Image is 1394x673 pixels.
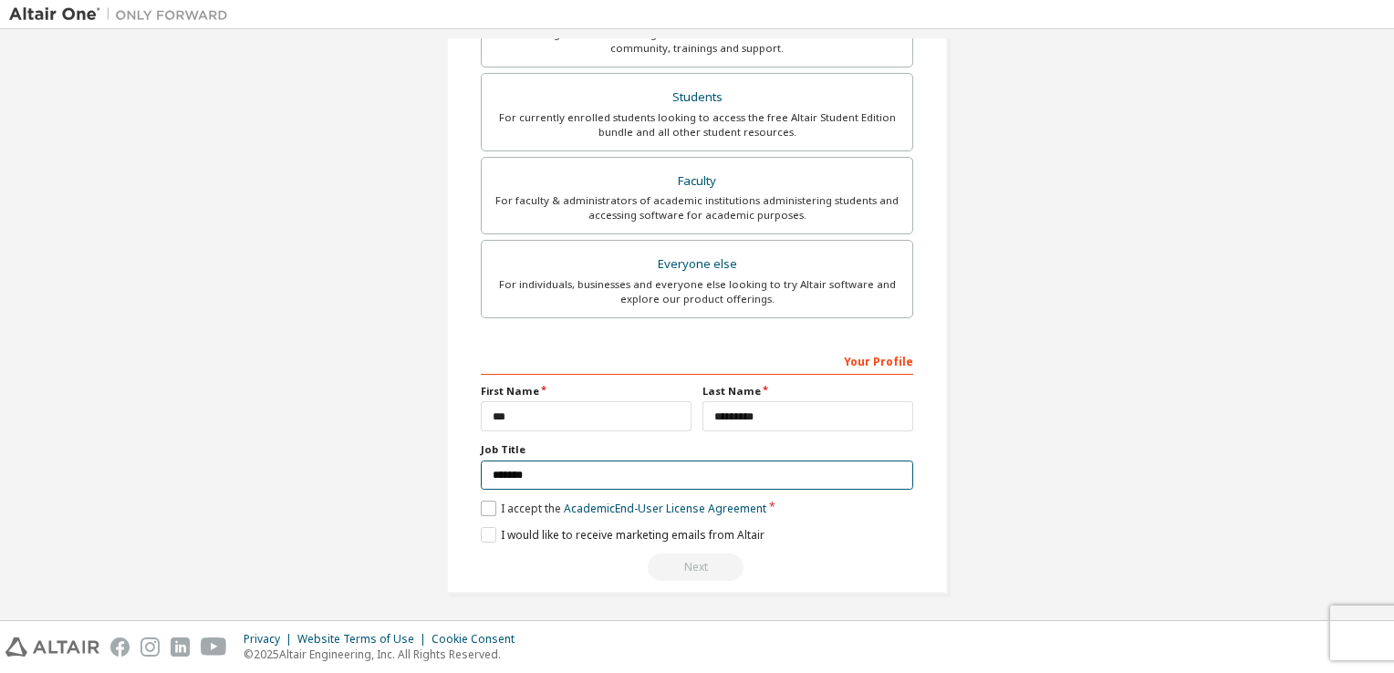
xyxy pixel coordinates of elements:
img: linkedin.svg [171,637,190,657]
label: I would like to receive marketing emails from Altair [481,527,765,543]
img: facebook.svg [110,637,130,657]
div: For faculty & administrators of academic institutions administering students and accessing softwa... [493,193,901,223]
p: © 2025 Altair Engineering, Inc. All Rights Reserved. [244,647,525,662]
label: Job Title [481,442,913,457]
div: Privacy [244,632,297,647]
label: Last Name [702,384,913,399]
label: First Name [481,384,692,399]
img: Altair One [9,5,237,24]
div: Website Terms of Use [297,632,432,647]
img: instagram.svg [140,637,160,657]
a: Academic End-User License Agreement [564,501,766,516]
div: Cookie Consent [432,632,525,647]
div: Your Profile [481,346,913,375]
label: I accept the [481,501,766,516]
img: youtube.svg [201,637,227,657]
div: For currently enrolled students looking to access the free Altair Student Edition bundle and all ... [493,110,901,140]
div: For individuals, businesses and everyone else looking to try Altair software and explore our prod... [493,277,901,306]
div: Everyone else [493,252,901,277]
div: Students [493,85,901,110]
div: Faculty [493,169,901,194]
div: Read and acccept EULA to continue [481,554,913,581]
img: altair_logo.svg [5,637,99,657]
div: For existing customers looking to access software downloads, HPC resources, community, trainings ... [493,26,901,56]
